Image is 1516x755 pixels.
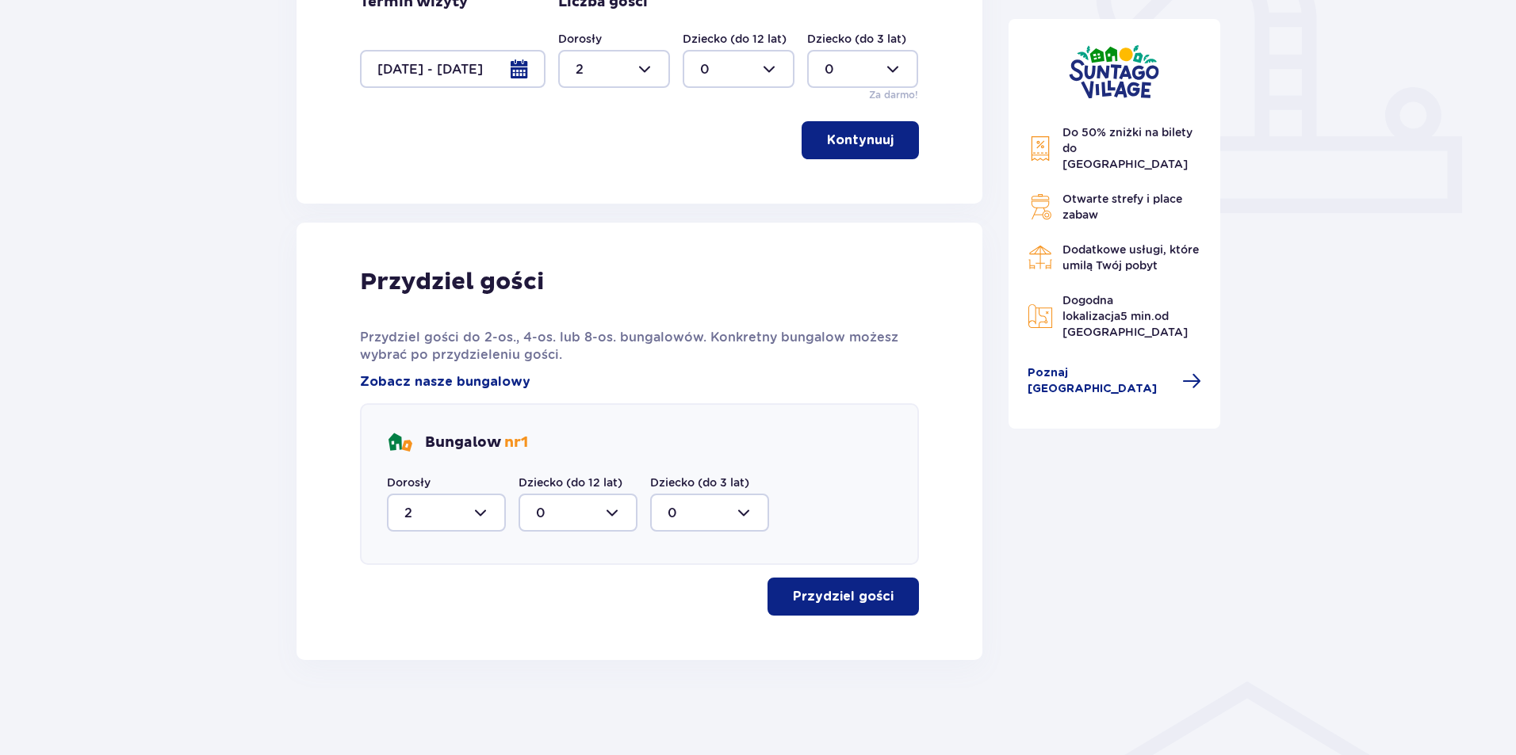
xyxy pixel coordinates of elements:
[650,475,749,490] label: Dziecko (do 3 lat)
[387,475,431,490] label: Dorosły
[1028,135,1053,162] img: Discount Icon
[807,31,906,47] label: Dziecko (do 3 lat)
[1069,44,1159,99] img: Suntago Village
[793,588,894,605] p: Przydziel gości
[1028,365,1202,397] a: Poznaj [GEOGRAPHIC_DATA]
[1062,294,1188,338] span: Dogodna lokalizacja od [GEOGRAPHIC_DATA]
[1062,126,1193,170] span: Do 50% zniżki na bilety do [GEOGRAPHIC_DATA]
[558,31,602,47] label: Dorosły
[869,88,918,102] p: Za darmo!
[1028,245,1053,270] img: Restaurant Icon
[827,132,894,149] p: Kontynuuj
[1062,193,1182,221] span: Otwarte strefy i place zabaw
[1028,365,1173,397] span: Poznaj [GEOGRAPHIC_DATA]
[360,373,530,391] a: Zobacz nasze bungalowy
[683,31,787,47] label: Dziecko (do 12 lat)
[1120,310,1154,322] span: 5 min.
[1028,194,1053,219] img: Grill Icon
[360,267,544,297] p: Przydziel gości
[768,578,919,616] button: Przydziel gości
[387,430,412,456] img: bungalows Icon
[360,329,919,364] p: Przydziel gości do 2-os., 4-os. lub 8-os. bungalowów. Konkretny bungalow możesz wybrać po przydzi...
[425,433,528,452] p: Bungalow
[1062,243,1199,272] span: Dodatkowe usługi, które umilą Twój pobyt
[802,121,919,159] button: Kontynuuj
[519,475,622,490] label: Dziecko (do 12 lat)
[1028,303,1053,329] img: Map Icon
[504,433,528,452] span: nr 1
